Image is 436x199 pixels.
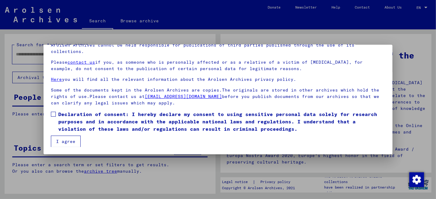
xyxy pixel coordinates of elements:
p: Please if you, as someone who is personally affected or as a relative of a victim of [MEDICAL_DAT... [51,59,385,72]
div: Change consent [409,172,424,187]
a: contact us [67,59,95,65]
a: Here [51,77,62,82]
span: Declaration of consent: I hereby declare my consent to using sensitive personal data solely for r... [58,111,385,133]
p: you will find all the relevant information about the Arolsen Archives privacy policy. [51,76,385,83]
button: I agree [51,136,81,147]
a: [EMAIL_ADDRESS][DOMAIN_NAME] [145,94,222,99]
p: Some of the documents kept in the Arolsen Archives are copies.The originals are stored in other a... [51,87,385,106]
img: Change consent [409,172,424,187]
